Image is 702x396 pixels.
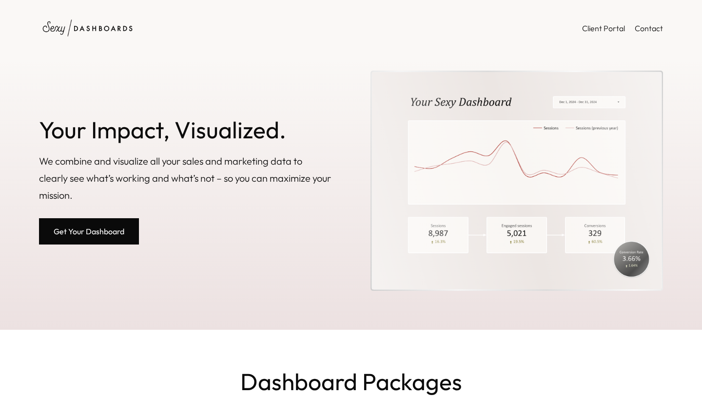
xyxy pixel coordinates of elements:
a: Client Portal [582,21,625,35]
span: Contact [635,23,663,33]
h2: Dashboard Packages [39,369,663,395]
h2: Your Impact, Visualized. [39,117,331,143]
a: Get Your Dashboard [39,218,139,245]
img: Marketing dashboard showing sessions over time and marketing funnel with conversion rate. [372,72,662,289]
nav: Header Menu [582,21,663,35]
img: Sexy Dashboards [39,15,136,41]
span: Client Portal [582,23,625,33]
p: We combine and visualize all your sales and marketing data to clearly see what’s working and what... [39,152,331,204]
a: Contact [635,21,663,35]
